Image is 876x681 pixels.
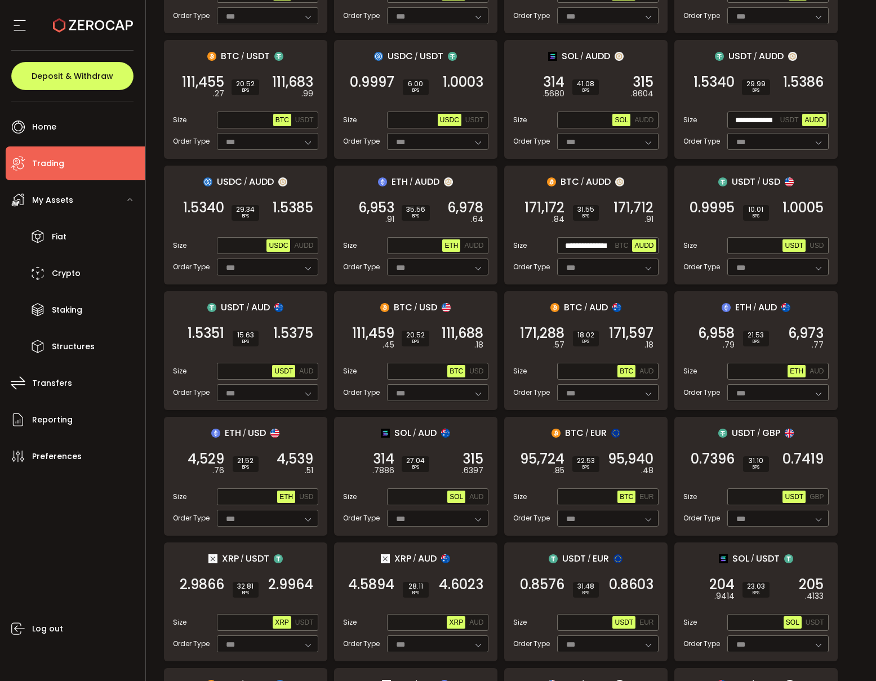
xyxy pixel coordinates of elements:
span: Transfers [32,375,72,391]
button: USDT [272,365,295,377]
span: AUD [810,367,824,375]
span: ETH [279,493,293,501]
span: 314 [373,453,394,465]
em: / [414,302,417,313]
span: 10.01 [748,206,764,213]
em: .27 [213,88,224,100]
em: .6397 [462,465,483,477]
span: 4,529 [188,453,224,465]
span: AUD [758,300,777,314]
i: BPS [746,87,766,94]
span: Order Type [343,262,380,272]
span: 20.52 [406,332,425,339]
span: Size [343,241,357,251]
span: XRP [394,551,411,566]
span: 15.63 [237,332,254,339]
i: BPS [577,87,594,94]
span: USDT [221,300,244,314]
span: Size [173,492,186,502]
span: ETH [444,242,458,250]
span: SOL [562,49,579,63]
em: .79 [723,339,735,351]
span: 6.00 [407,81,424,87]
button: ETH [788,365,806,377]
span: AUDD [634,242,653,250]
em: / [757,428,761,438]
span: 6,978 [447,202,483,213]
span: Home [32,119,56,135]
span: AUD [589,300,608,314]
span: USD [248,426,266,440]
span: USDT [295,618,314,626]
span: 95,724 [520,453,564,465]
span: USD [469,367,483,375]
span: 31.55 [577,206,594,213]
span: AUD [639,367,653,375]
span: 41.08 [577,81,594,87]
span: AUD [418,426,437,440]
em: .48 [641,465,653,477]
button: AUDD [462,239,486,252]
img: gbp_portfolio.svg [785,429,794,438]
span: 4,539 [277,453,313,465]
button: AUD [807,365,826,377]
span: USDT [465,116,484,124]
em: / [415,51,418,61]
span: 111,455 [182,77,224,88]
img: xrp_portfolio.png [208,554,217,563]
em: / [241,51,244,61]
em: .77 [812,339,824,351]
button: SOL [612,114,630,126]
button: XRP [447,616,465,629]
img: aud_portfolio.svg [441,429,450,438]
i: BPS [577,464,595,471]
button: BTC [617,491,635,503]
img: aud_portfolio.svg [274,303,283,312]
span: Crypto [52,265,81,282]
em: .18 [474,339,483,351]
em: .8604 [631,88,653,100]
i: BPS [406,464,425,471]
span: USDC [217,175,242,189]
button: EUR [637,491,656,503]
span: Staking [52,302,82,318]
button: EUR [637,616,656,629]
span: Trading [32,155,64,172]
span: BTC [565,426,584,440]
span: 111,683 [272,77,313,88]
img: eur_portfolio.svg [613,554,622,563]
button: USDT [463,114,486,126]
em: / [410,177,413,187]
button: BTC [617,365,635,377]
span: BTC [564,300,582,314]
span: 171,288 [520,328,564,339]
em: / [585,428,589,438]
span: 0.7396 [691,453,735,465]
button: AUD [297,365,315,377]
span: 315 [633,77,653,88]
em: / [244,177,247,187]
span: USDT [246,49,270,63]
span: USD [762,175,780,189]
span: Order Type [173,262,210,272]
i: BPS [237,464,254,471]
img: usdc_portfolio.svg [203,177,212,186]
button: Deposit & Withdraw [11,62,134,90]
span: USD [299,493,313,501]
button: USD [807,239,826,252]
button: BTC [273,114,291,126]
em: / [757,177,761,187]
span: Order Type [343,388,380,398]
button: ETH [442,239,460,252]
span: XRP [222,551,239,566]
span: Order Type [343,11,380,21]
button: USD [467,365,486,377]
span: 6,953 [358,202,394,213]
span: Order Type [343,513,380,523]
span: AUDD [634,116,653,124]
em: .91 [385,213,394,225]
span: 171,172 [524,202,564,213]
img: usdt_portfolio.svg [718,429,727,438]
span: USDC [440,116,459,124]
img: aud_portfolio.svg [612,303,621,312]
